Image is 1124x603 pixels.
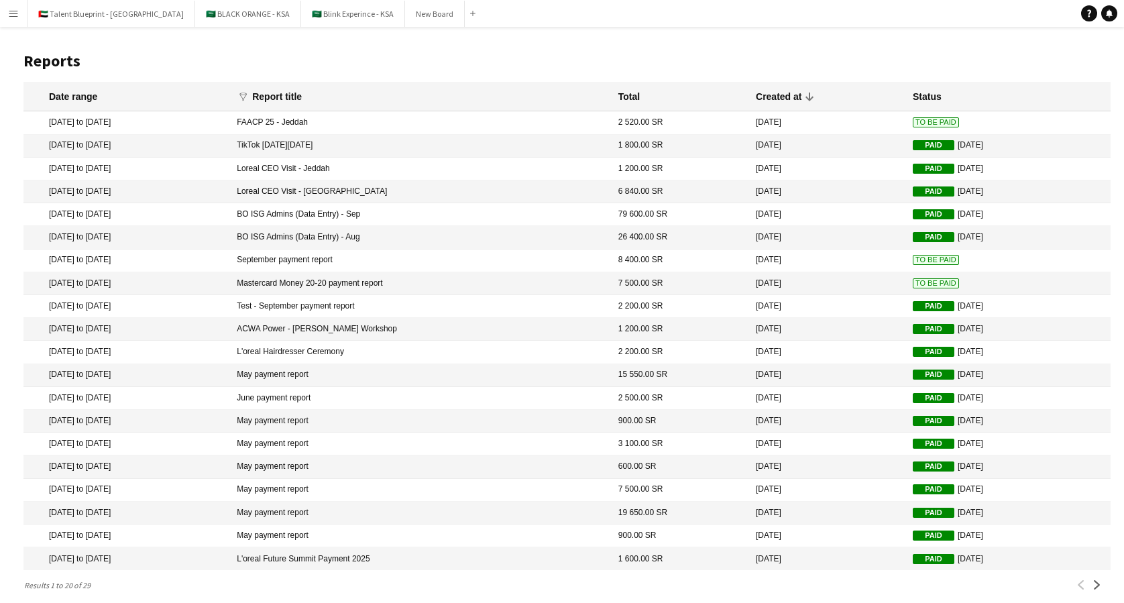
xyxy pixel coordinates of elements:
[749,479,906,502] mat-cell: [DATE]
[230,525,612,547] mat-cell: May payment report
[612,203,749,226] mat-cell: 79 600.00 SR
[906,387,1111,410] mat-cell: [DATE]
[230,502,612,525] mat-cell: May payment report
[749,158,906,180] mat-cell: [DATE]
[913,554,954,564] span: Paid
[906,203,1111,226] mat-cell: [DATE]
[749,111,906,134] mat-cell: [DATE]
[749,502,906,525] mat-cell: [DATE]
[23,203,230,226] mat-cell: [DATE] to [DATE]
[612,547,749,570] mat-cell: 1 600.00 SR
[230,455,612,478] mat-cell: May payment report
[230,387,612,410] mat-cell: June payment report
[913,140,954,150] span: Paid
[913,508,954,518] span: Paid
[913,278,959,288] span: To Be Paid
[906,158,1111,180] mat-cell: [DATE]
[230,272,612,295] mat-cell: Mastercard Money 20-20 payment report
[230,203,612,226] mat-cell: BO ISG Admins (Data Entry) - Sep
[612,158,749,180] mat-cell: 1 200.00 SR
[230,295,612,318] mat-cell: Test - September payment report
[749,135,906,158] mat-cell: [DATE]
[913,416,954,426] span: Paid
[230,180,612,203] mat-cell: Loreal CEO Visit - [GEOGRAPHIC_DATA]
[612,226,749,249] mat-cell: 26 400.00 SR
[49,91,97,103] div: Date range
[612,135,749,158] mat-cell: 1 800.00 SR
[749,547,906,570] mat-cell: [DATE]
[749,203,906,226] mat-cell: [DATE]
[749,364,906,387] mat-cell: [DATE]
[23,111,230,134] mat-cell: [DATE] to [DATE]
[756,91,801,103] div: Created at
[913,461,954,472] span: Paid
[906,433,1111,455] mat-cell: [DATE]
[906,502,1111,525] mat-cell: [DATE]
[906,525,1111,547] mat-cell: [DATE]
[913,117,959,127] span: To Be Paid
[749,387,906,410] mat-cell: [DATE]
[612,111,749,134] mat-cell: 2 520.00 SR
[230,410,612,433] mat-cell: May payment report
[906,135,1111,158] mat-cell: [DATE]
[27,1,195,27] button: 🇦🇪 Talent Blueprint - [GEOGRAPHIC_DATA]
[913,370,954,380] span: Paid
[906,226,1111,249] mat-cell: [DATE]
[749,272,906,295] mat-cell: [DATE]
[230,111,612,134] mat-cell: FAACP 25 - Jeddah
[612,295,749,318] mat-cell: 2 200.00 SR
[749,318,906,341] mat-cell: [DATE]
[612,455,749,478] mat-cell: 600.00 SR
[906,455,1111,478] mat-cell: [DATE]
[230,547,612,570] mat-cell: L'oreal Future Summit Payment 2025
[612,318,749,341] mat-cell: 1 200.00 SR
[23,547,230,570] mat-cell: [DATE] to [DATE]
[612,341,749,364] mat-cell: 2 200.00 SR
[23,455,230,478] mat-cell: [DATE] to [DATE]
[230,341,612,364] mat-cell: L'oreal Hairdresser Ceremony
[23,341,230,364] mat-cell: [DATE] to [DATE]
[913,301,954,311] span: Paid
[252,91,302,103] div: Report title
[612,364,749,387] mat-cell: 15 550.00 SR
[749,433,906,455] mat-cell: [DATE]
[913,255,959,265] span: To Be Paid
[23,525,230,547] mat-cell: [DATE] to [DATE]
[23,580,96,590] span: Results 1 to 20 of 29
[23,479,230,502] mat-cell: [DATE] to [DATE]
[23,387,230,410] mat-cell: [DATE] to [DATE]
[23,318,230,341] mat-cell: [DATE] to [DATE]
[405,1,465,27] button: New Board
[230,226,612,249] mat-cell: BO ISG Admins (Data Entry) - Aug
[195,1,301,27] button: 🇸🇦 BLACK ORANGE - KSA
[906,341,1111,364] mat-cell: [DATE]
[612,272,749,295] mat-cell: 7 500.00 SR
[749,180,906,203] mat-cell: [DATE]
[913,484,954,494] span: Paid
[749,341,906,364] mat-cell: [DATE]
[749,250,906,272] mat-cell: [DATE]
[23,433,230,455] mat-cell: [DATE] to [DATE]
[612,387,749,410] mat-cell: 2 500.00 SR
[618,91,640,103] div: Total
[230,135,612,158] mat-cell: TikTok [DATE][DATE]
[906,295,1111,318] mat-cell: [DATE]
[23,226,230,249] mat-cell: [DATE] to [DATE]
[906,547,1111,570] mat-cell: [DATE]
[749,226,906,249] mat-cell: [DATE]
[913,439,954,449] span: Paid
[913,209,954,219] span: Paid
[913,164,954,174] span: Paid
[756,91,813,103] div: Created at
[913,186,954,197] span: Paid
[913,232,954,242] span: Paid
[230,158,612,180] mat-cell: Loreal CEO Visit - Jeddah
[612,180,749,203] mat-cell: 6 840.00 SR
[906,410,1111,433] mat-cell: [DATE]
[23,410,230,433] mat-cell: [DATE] to [DATE]
[906,180,1111,203] mat-cell: [DATE]
[913,393,954,403] span: Paid
[23,51,1111,71] h1: Reports
[23,295,230,318] mat-cell: [DATE] to [DATE]
[301,1,405,27] button: 🇸🇦 Blink Experince - KSA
